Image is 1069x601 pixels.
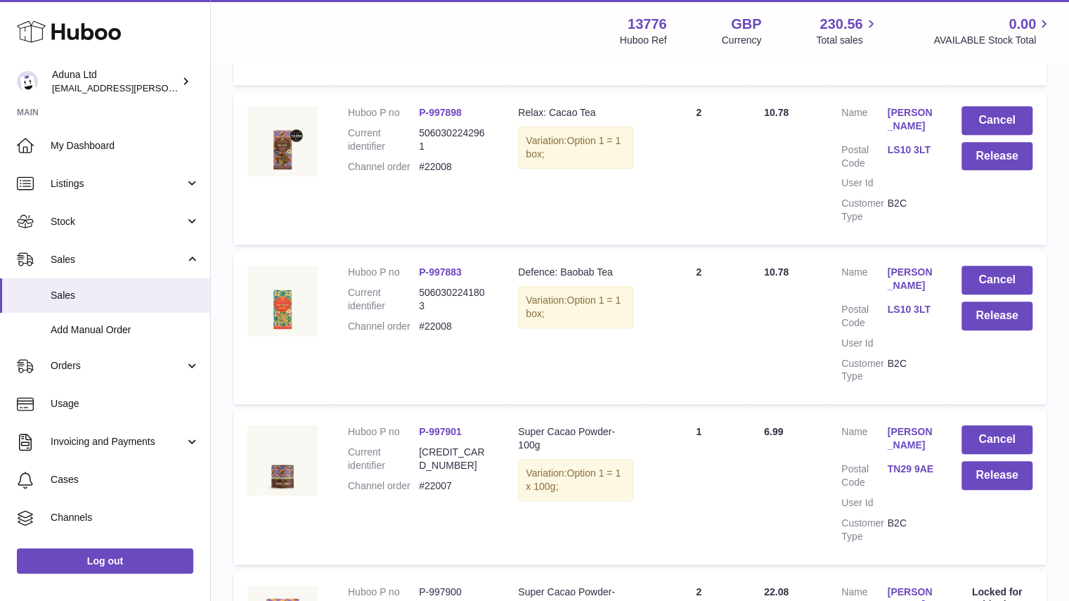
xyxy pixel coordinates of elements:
[722,34,762,47] div: Currency
[247,106,318,176] img: RELAX-CACAO-TEA-FOP-CHALK.jpg
[961,302,1032,330] button: Release
[841,143,887,170] dt: Postal Code
[887,197,933,224] dd: B2C
[17,71,38,92] img: deborahe.kamara@aduna.com
[247,425,318,496] img: 137761723637024.jpg
[1009,15,1036,34] span: 0.00
[841,197,887,224] dt: Customer Type
[764,107,789,118] span: 10.78
[518,106,633,119] div: Relax: Cacao Tea
[17,548,193,574] a: Log out
[647,252,750,404] td: 2
[348,479,419,493] dt: Channel order
[348,446,419,472] dt: Current identifier
[628,15,667,34] strong: 13776
[51,511,200,524] span: Channels
[647,92,750,245] td: 2
[419,286,490,313] dd: 5060302241803
[841,337,887,350] dt: User Id
[419,586,490,599] dd: P-997900
[526,467,621,492] span: Option 1 = 1 x 100g;
[348,160,419,174] dt: Channel order
[419,107,462,118] a: P-997898
[841,303,887,330] dt: Postal Code
[961,266,1032,295] button: Cancel
[887,106,933,133] a: [PERSON_NAME]
[419,160,490,174] dd: #22008
[526,135,621,160] span: Option 1 = 1 box;
[933,34,1052,47] span: AVAILABLE Stock Total
[51,139,200,153] span: My Dashboard
[247,266,318,336] img: DEFENCE-BAOBAB-TEA-FOP-CHALK.jpg
[819,15,862,34] span: 230.56
[51,253,185,266] span: Sales
[620,34,667,47] div: Huboo Ref
[841,357,887,384] dt: Customer Type
[419,320,490,333] dd: #22008
[961,142,1032,171] button: Release
[887,357,933,384] dd: B2C
[961,106,1032,135] button: Cancel
[841,496,887,510] dt: User Id
[887,463,933,476] a: TN29 9AE
[526,295,621,319] span: Option 1 = 1 box;
[764,586,789,597] span: 22.08
[887,517,933,543] dd: B2C
[51,359,185,373] span: Orders
[764,426,783,437] span: 6.99
[841,425,887,455] dt: Name
[419,266,462,278] a: P-997883
[348,286,419,313] dt: Current identifier
[348,127,419,153] dt: Current identifier
[51,215,185,228] span: Stock
[518,286,633,328] div: Variation:
[518,127,633,169] div: Variation:
[841,266,887,296] dt: Name
[419,479,490,493] dd: #22007
[841,176,887,190] dt: User Id
[51,289,200,302] span: Sales
[816,34,879,47] span: Total sales
[348,425,419,439] dt: Huboo P no
[961,425,1032,454] button: Cancel
[419,426,462,437] a: P-997901
[51,435,185,448] span: Invoicing and Payments
[518,459,633,501] div: Variation:
[51,473,200,486] span: Cases
[51,323,200,337] span: Add Manual Order
[887,303,933,316] a: LS10 3LT
[348,586,419,599] dt: Huboo P no
[419,127,490,153] dd: 5060302242961
[841,517,887,543] dt: Customer Type
[518,425,633,452] div: Super Cacao Powder- 100g
[933,15,1052,47] a: 0.00 AVAILABLE Stock Total
[764,266,789,278] span: 10.78
[841,463,887,489] dt: Postal Code
[348,106,419,119] dt: Huboo P no
[52,68,179,95] div: Aduna Ltd
[348,320,419,333] dt: Channel order
[348,266,419,279] dt: Huboo P no
[887,266,933,292] a: [PERSON_NAME]
[51,177,185,190] span: Listings
[961,461,1032,490] button: Release
[52,82,357,93] span: [EMAIL_ADDRESS][PERSON_NAME][PERSON_NAME][DOMAIN_NAME]
[419,446,490,472] dd: [CREDIT_CARD_NUMBER]
[518,266,633,279] div: Defence: Baobab Tea
[731,15,761,34] strong: GBP
[887,143,933,157] a: LS10 3LT
[887,425,933,452] a: [PERSON_NAME]
[647,411,750,564] td: 1
[816,15,879,47] a: 230.56 Total sales
[51,397,200,411] span: Usage
[841,106,887,136] dt: Name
